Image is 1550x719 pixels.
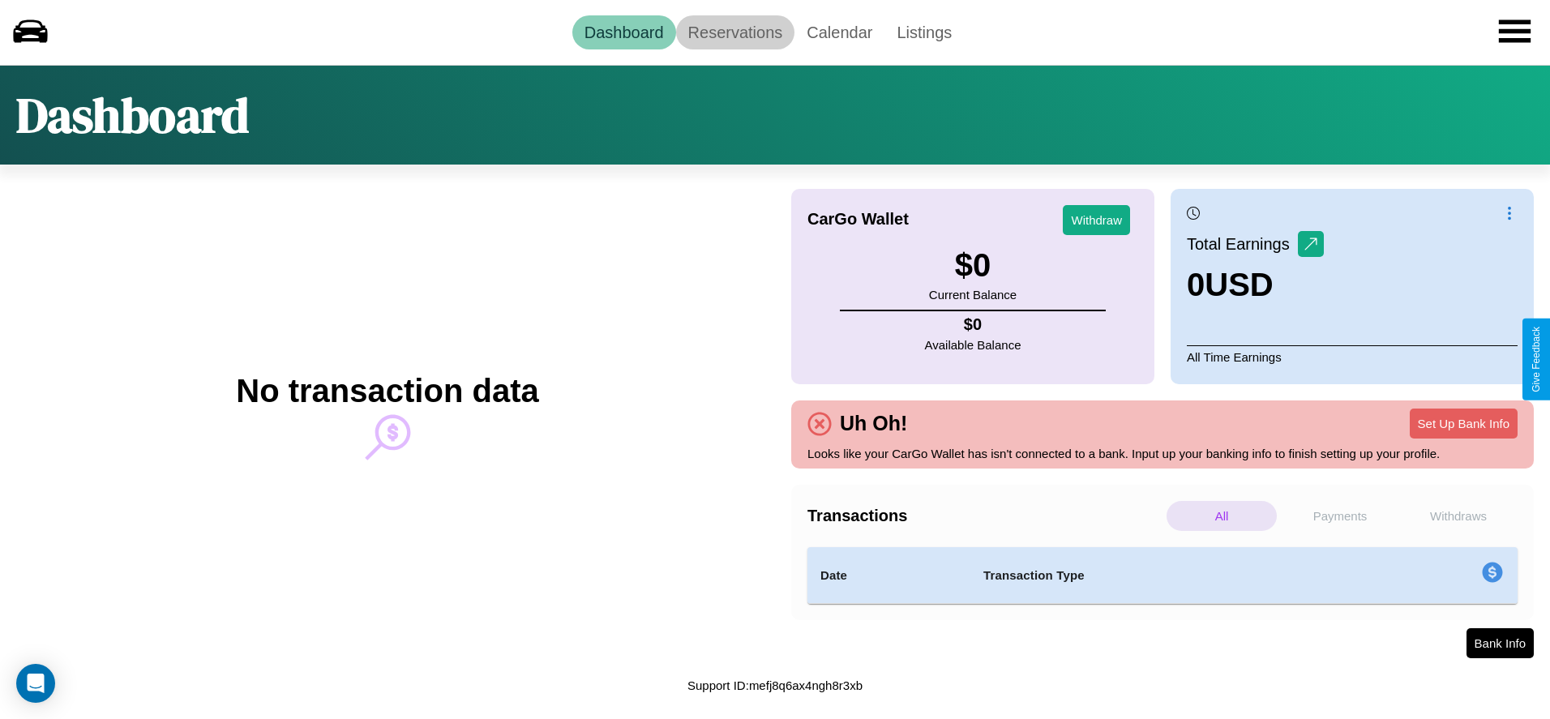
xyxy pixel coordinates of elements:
h1: Dashboard [16,82,249,148]
h4: Uh Oh! [832,412,915,435]
p: Payments [1285,501,1395,531]
h4: $ 0 [925,315,1021,334]
p: Support ID: mefj8q6ax4ngh8r3xb [687,674,863,696]
div: Give Feedback [1531,327,1542,392]
h3: $ 0 [929,247,1017,284]
button: Set Up Bank Info [1410,409,1518,439]
p: Total Earnings [1187,229,1298,259]
p: Available Balance [925,334,1021,356]
p: Withdraws [1403,501,1514,531]
p: Looks like your CarGo Wallet has isn't connected to a bank. Input up your banking info to finish ... [807,443,1518,464]
button: Bank Info [1467,628,1534,658]
table: simple table [807,547,1518,604]
h4: Transactions [807,507,1162,525]
a: Calendar [794,15,884,49]
p: Current Balance [929,284,1017,306]
div: Open Intercom Messenger [16,664,55,703]
h4: Transaction Type [983,566,1350,585]
p: All Time Earnings [1187,345,1518,368]
a: Listings [884,15,964,49]
h2: No transaction data [236,373,538,409]
h4: Date [820,566,957,585]
h4: CarGo Wallet [807,210,909,229]
h3: 0 USD [1187,267,1324,303]
p: All [1167,501,1277,531]
a: Reservations [676,15,795,49]
a: Dashboard [572,15,676,49]
button: Withdraw [1063,205,1130,235]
